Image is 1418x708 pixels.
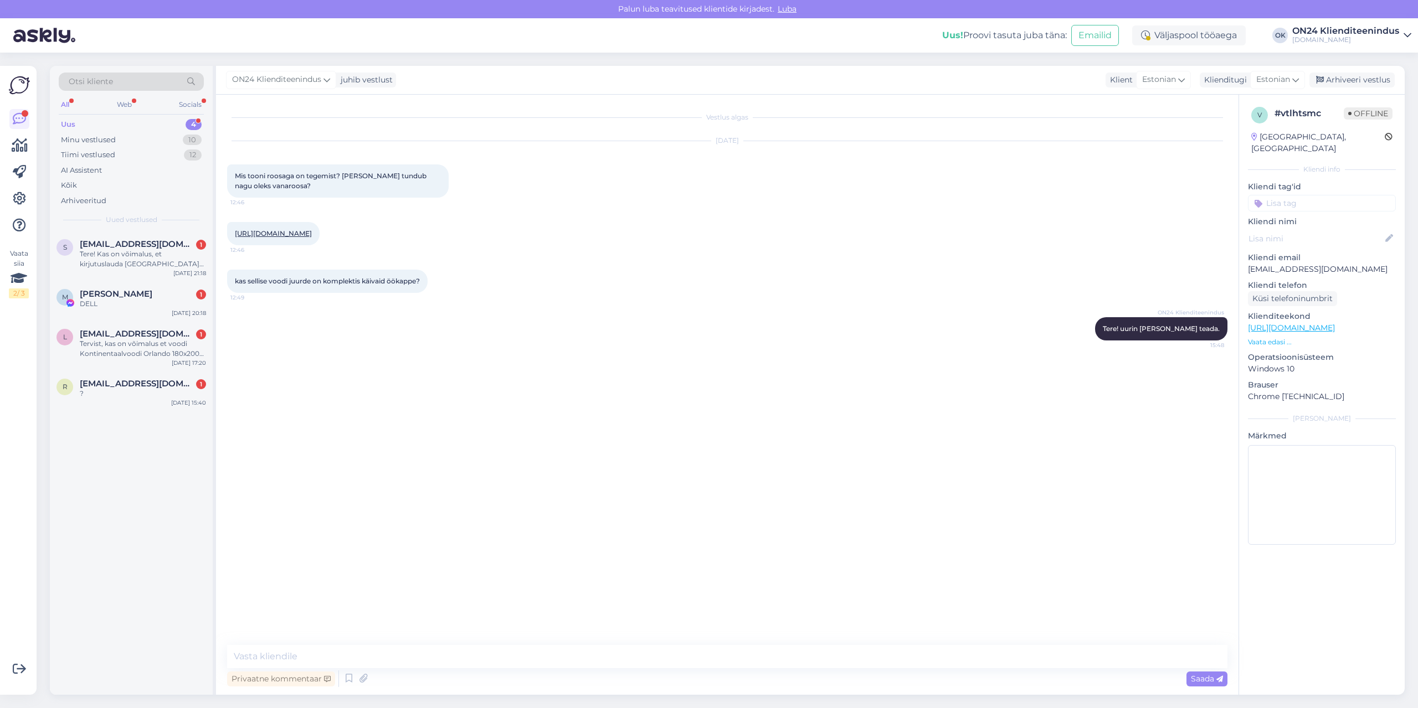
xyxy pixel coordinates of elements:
div: [DATE] 15:40 [171,399,206,407]
span: 12:46 [230,198,272,206]
span: sille.mottus@gmail.com [80,239,195,249]
input: Lisa tag [1248,195,1396,211]
div: 10 [183,135,202,146]
span: 15:48 [1183,341,1224,349]
div: DELL [80,299,206,309]
span: kas sellise voodi juurde on komplektis käivaid öökappe? [235,277,420,285]
div: Socials [177,97,204,112]
div: Minu vestlused [61,135,116,146]
button: Emailid [1071,25,1119,46]
span: Luba [774,4,800,14]
div: ON24 Klienditeenindus [1292,27,1399,35]
a: [URL][DOMAIN_NAME] [235,229,312,237]
p: Chrome [TECHNICAL_ID] [1248,391,1396,402]
div: Klienditugi [1200,74,1247,86]
div: 1 [196,290,206,299]
input: Lisa nimi [1249,232,1383,245]
span: Saada [1191,674,1223,684]
div: 12 [184,149,202,161]
div: Arhiveeri vestlus [1309,73,1395,87]
div: [DATE] 21:18 [173,269,206,277]
div: [PERSON_NAME] [1248,414,1396,423]
p: Vaata edasi ... [1248,337,1396,347]
span: 12:49 [230,293,272,302]
div: Kõik [61,180,77,191]
a: [URL][DOMAIN_NAME] [1248,323,1335,333]
div: # vtlhtsmc [1275,107,1344,120]
div: [DOMAIN_NAME] [1292,35,1399,44]
b: Uus! [942,30,963,40]
p: Windows 10 [1248,363,1396,375]
div: Vestlus algas [227,112,1227,122]
div: Kliendi info [1248,164,1396,174]
div: 1 [196,240,206,250]
p: Märkmed [1248,430,1396,442]
div: Proovi tasuta juba täna: [942,29,1067,42]
span: Uued vestlused [106,215,157,225]
p: Kliendi tag'id [1248,181,1396,193]
span: ON24 Klienditeenindus [1158,308,1224,317]
span: 12:46 [230,246,272,254]
div: Klient [1106,74,1133,86]
div: Uus [61,119,75,130]
div: Tiimi vestlused [61,149,115,161]
p: Klienditeekond [1248,311,1396,322]
span: rlausing@gmail.com [80,379,195,389]
a: ON24 Klienditeenindus[DOMAIN_NAME] [1292,27,1411,44]
span: lakskadi@hotmail.com [80,329,195,339]
p: Kliendi telefon [1248,280,1396,291]
div: Vaata siia [9,249,29,298]
div: [DATE] 20:18 [172,309,206,317]
span: ON24 Klienditeenindus [232,74,321,86]
div: Arhiveeritud [61,195,106,206]
div: 2 / 3 [9,288,29,298]
span: l [63,333,67,341]
span: Mis tooni roosaga on tegemist? [PERSON_NAME] tundub nagu oleks vanaroosa? [235,172,428,190]
p: Operatsioonisüsteem [1248,352,1396,363]
span: Otsi kliente [69,76,113,87]
span: Marki Kilter [80,289,152,299]
div: juhib vestlust [336,74,393,86]
span: M [62,293,68,301]
div: OK [1272,28,1288,43]
p: Kliendi nimi [1248,216,1396,228]
div: ? [80,389,206,399]
div: Tere! Kas on võimalus, et kirjutuslauda [GEOGRAPHIC_DATA] saab siiski tellida? [URL][DOMAIN_NAME]... [80,249,206,269]
div: Väljaspool tööaega [1132,25,1246,45]
span: v [1257,111,1262,119]
div: Tervist, kas on võimalus et voodi Kontinentaalvoodi Orlando 180x200 cm freah32 jõuaks ka varem ku... [80,339,206,359]
p: Kliendi email [1248,252,1396,263]
span: s [63,243,67,251]
div: Privaatne kommentaar [227,671,335,686]
p: [EMAIL_ADDRESS][DOMAIN_NAME] [1248,263,1396,275]
p: Brauser [1248,379,1396,391]
div: All [59,97,71,112]
div: Küsi telefoninumbrit [1248,291,1337,306]
span: Offline [1344,107,1393,120]
img: Askly Logo [9,75,30,96]
span: Estonian [1142,74,1176,86]
div: 1 [196,379,206,389]
span: r [63,383,68,391]
div: AI Assistent [61,165,102,176]
div: [DATE] 17:20 [172,359,206,367]
div: Web [115,97,134,112]
span: Tere! uurin [PERSON_NAME] teada. [1103,324,1220,333]
div: [GEOGRAPHIC_DATA], [GEOGRAPHIC_DATA] [1251,131,1385,154]
div: 4 [186,119,202,130]
span: Estonian [1256,74,1290,86]
div: [DATE] [227,136,1227,146]
div: 1 [196,329,206,339]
